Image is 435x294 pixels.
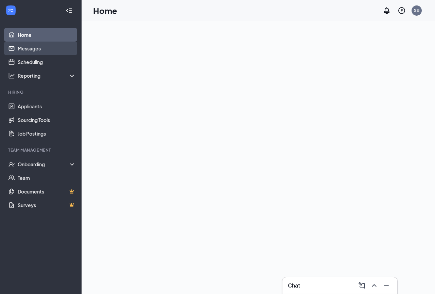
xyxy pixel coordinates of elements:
[383,6,391,15] svg: Notifications
[356,280,367,291] button: ComposeMessage
[8,147,74,153] div: Team Management
[382,281,390,290] svg: Minimize
[370,281,378,290] svg: ChevronUp
[18,185,76,198] a: DocumentsCrown
[7,7,14,14] svg: WorkstreamLogo
[18,55,76,69] a: Scheduling
[8,72,15,79] svg: Analysis
[414,7,419,13] div: SB
[8,89,74,95] div: Hiring
[18,72,76,79] div: Reporting
[18,99,76,113] a: Applicants
[93,5,117,16] h1: Home
[18,28,76,42] a: Home
[18,198,76,212] a: SurveysCrown
[18,161,70,168] div: Onboarding
[381,280,392,291] button: Minimize
[18,171,76,185] a: Team
[288,282,300,289] h3: Chat
[369,280,380,291] button: ChevronUp
[18,42,76,55] a: Messages
[66,7,72,14] svg: Collapse
[8,161,15,168] svg: UserCheck
[18,127,76,140] a: Job Postings
[398,6,406,15] svg: QuestionInfo
[358,281,366,290] svg: ComposeMessage
[18,113,76,127] a: Sourcing Tools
